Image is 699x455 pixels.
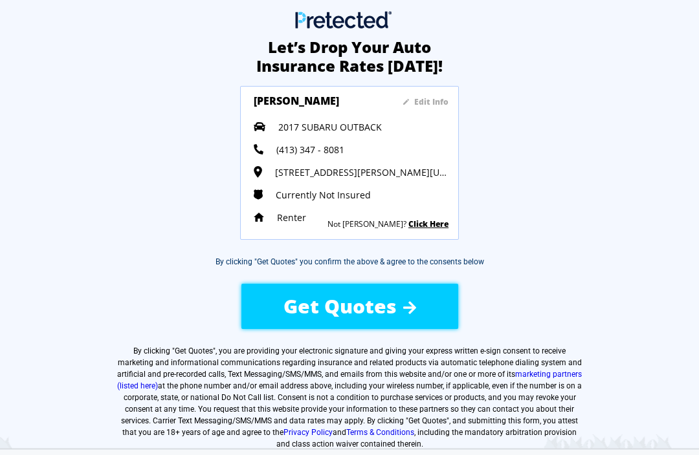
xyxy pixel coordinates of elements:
a: marketing partners (listed here) [117,370,582,390]
label: By clicking " ", you are providing your electronic signature and giving your express written e-si... [117,345,582,450]
span: Get Quotes [175,346,213,355]
a: Privacy Policy [283,428,333,437]
a: Terms & Conditions [346,428,414,437]
span: [STREET_ADDRESS][PERSON_NAME][US_STATE] [275,166,449,178]
img: Main Logo [295,11,392,28]
h3: [PERSON_NAME] [254,94,364,113]
sapn: Edit Info [414,96,449,107]
span: 2017 SUBARU OUTBACK [278,121,382,133]
sapn: Not [PERSON_NAME]? [327,218,406,229]
button: Get Quotes [241,284,458,329]
div: By clicking "Get Quotes" you confirm the above & agree to the consents below [216,256,484,268]
a: Click Here [408,218,449,229]
span: Get Quotes [283,293,397,319]
h2: Let’s Drop Your Auto Insurance Rates [DATE]! [246,38,453,76]
span: Currently Not Insured [276,189,371,201]
span: (413) 347 - 8081 [276,143,344,156]
span: Renter [277,211,306,224]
